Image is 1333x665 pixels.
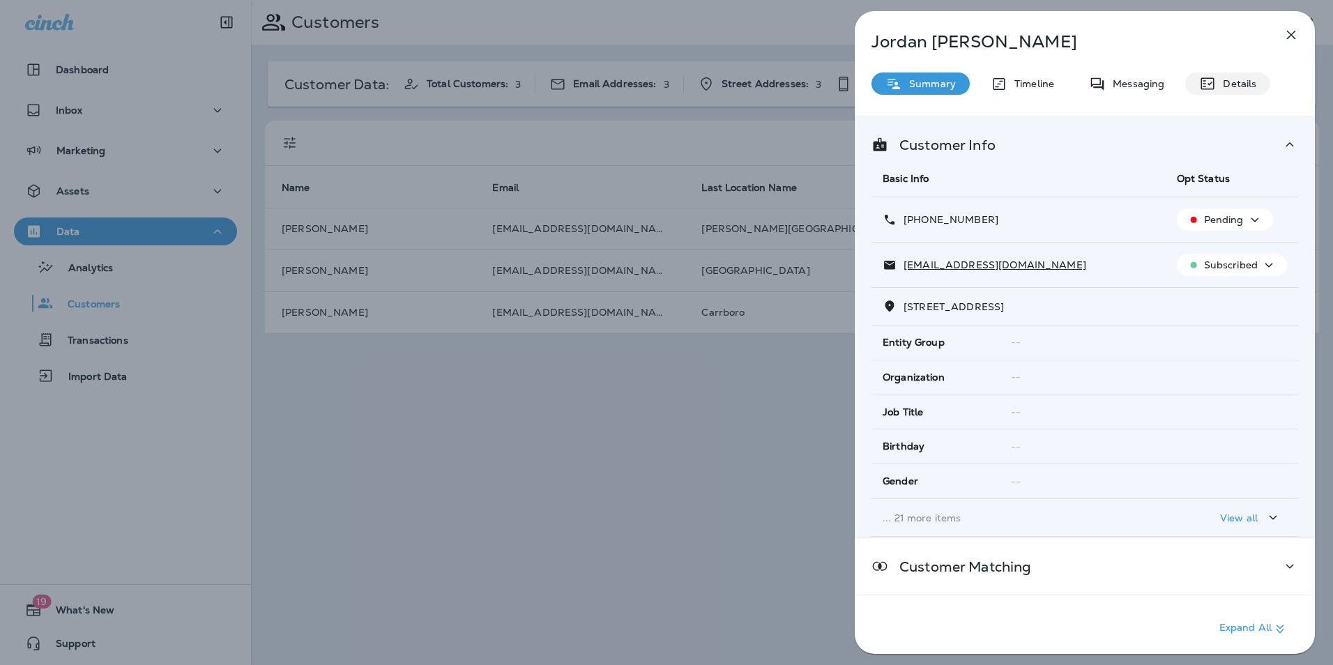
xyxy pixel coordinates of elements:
[1177,172,1230,185] span: Opt Status
[1220,512,1258,523] p: View all
[904,300,1004,313] span: [STREET_ADDRESS]
[883,441,924,452] span: Birthday
[883,172,929,185] span: Basic Info
[1007,78,1054,89] p: Timeline
[902,78,956,89] p: Summary
[888,561,1031,572] p: Customer Matching
[1011,406,1021,418] span: --
[1106,78,1164,89] p: Messaging
[888,139,996,151] p: Customer Info
[1011,336,1021,349] span: --
[883,372,945,383] span: Organization
[1216,78,1256,89] p: Details
[1219,620,1288,637] p: Expand All
[1011,441,1021,453] span: --
[1177,208,1273,231] button: Pending
[1214,505,1287,530] button: View all
[871,32,1252,52] p: Jordan [PERSON_NAME]
[883,512,1155,523] p: ... 21 more items
[1214,616,1294,641] button: Expand All
[1204,214,1244,225] p: Pending
[883,337,945,349] span: Entity Group
[1204,259,1258,270] p: Subscribed
[1011,475,1021,488] span: --
[883,475,918,487] span: Gender
[897,214,998,225] p: [PHONE_NUMBER]
[1011,371,1021,383] span: --
[883,406,923,418] span: Job Title
[1177,254,1287,276] button: Subscribed
[897,259,1086,270] p: [EMAIL_ADDRESS][DOMAIN_NAME]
